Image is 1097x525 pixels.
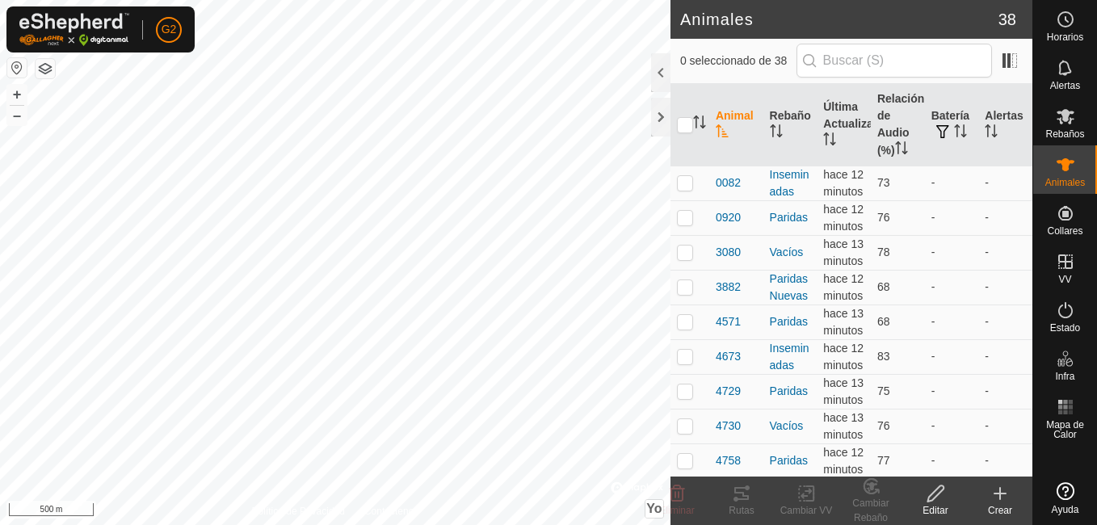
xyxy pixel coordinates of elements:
div: Paridas [770,452,811,469]
span: 0 seleccionado de 38 [680,52,796,69]
td: - [925,235,979,270]
td: - [978,339,1032,374]
p-sorticon: Activar para ordenar [693,118,706,131]
div: Paridas Nuevas [770,271,811,304]
span: 10 oct 2025, 11:06 [823,168,864,198]
td: - [925,339,979,374]
button: Restablecer Mapa [7,58,27,78]
td: - [925,409,979,443]
span: 73 [877,176,890,189]
td: - [978,443,1032,478]
td: - [978,166,1032,200]
td: - [925,374,979,409]
span: Alertas [1050,81,1080,90]
font: Animal [716,109,754,122]
span: 10 oct 2025, 11:07 [823,446,864,476]
span: 76 [877,211,890,224]
span: 75 [877,384,890,397]
div: Paridas [770,313,811,330]
button: Capas del Mapa [36,59,55,78]
span: Collares [1047,226,1082,236]
span: Animales [1045,178,1085,187]
div: Cambiar VV [774,503,839,518]
span: 83 [877,350,890,363]
td: - [978,304,1032,339]
p-sorticon: Activar para ordenar [770,127,783,140]
span: 78 [877,246,890,258]
span: VV [1058,275,1071,284]
span: 0920 [716,209,741,226]
span: Yo [646,502,662,515]
button: – [7,106,27,125]
div: Crear [968,503,1032,518]
span: G2 [162,21,177,38]
span: Rebaños [1045,129,1084,139]
span: Mapa de Calor [1037,420,1093,439]
td: - [978,409,1032,443]
span: 76 [877,419,890,432]
a: Contáctenos [364,504,418,519]
span: 10 oct 2025, 11:06 [823,237,864,267]
span: 10 oct 2025, 11:06 [823,272,864,302]
td: - [925,166,979,200]
span: Estado [1050,323,1080,333]
p-sorticon: Activar para ordenar [895,144,908,157]
button: + [7,85,27,104]
p-sorticon: Activar para ordenar [823,135,836,148]
font: Relación de Audio (%) [877,92,924,157]
p-sorticon: Activar para ordenar [985,127,998,140]
span: 10 oct 2025, 11:06 [823,376,864,406]
td: - [978,235,1032,270]
h2: Animales [680,10,998,29]
span: 10 oct 2025, 11:06 [823,411,864,441]
span: Horarios [1047,32,1083,42]
span: 0082 [716,174,741,191]
td: - [925,304,979,339]
font: Rebaño [770,109,811,122]
span: 10 oct 2025, 11:06 [823,307,864,337]
td: - [925,443,979,478]
span: Eliminar [659,505,694,516]
td: - [978,270,1032,304]
td: - [925,270,979,304]
span: 10 oct 2025, 11:06 [823,203,864,233]
a: Ayuda [1033,476,1097,521]
div: Vacíos [770,244,811,261]
p-sorticon: Activar para ordenar [954,127,967,140]
span: 4571 [716,313,741,330]
div: Paridas [770,383,811,400]
div: Inseminadas [770,340,811,374]
span: 4730 [716,418,741,435]
span: 4729 [716,383,741,400]
font: Última Actualización [823,100,896,130]
button: Yo [645,500,663,518]
span: 3080 [716,244,741,261]
div: Rutas [709,503,774,518]
span: 77 [877,454,890,467]
span: 3882 [716,279,741,296]
div: Paridas [770,209,811,226]
input: Buscar (S) [796,44,992,78]
p-sorticon: Activar para ordenar [716,127,729,140]
div: Inseminadas [770,166,811,200]
span: Ayuda [1052,505,1079,514]
span: 4673 [716,348,741,365]
div: Cambiar Rebaño [839,496,903,525]
span: 10 oct 2025, 11:06 [823,342,864,372]
font: Batería [931,109,969,122]
span: Infra [1055,372,1074,381]
td: - [925,200,979,235]
a: Política de Privacidad [252,504,345,519]
span: 68 [877,315,890,328]
div: Vacíos [770,418,811,435]
img: Logo Gallagher [19,13,129,46]
span: 38 [998,7,1016,31]
td: - [978,374,1032,409]
span: 68 [877,280,890,293]
div: Editar [903,503,968,518]
td: - [978,200,1032,235]
font: Alertas [985,109,1023,122]
span: 4758 [716,452,741,469]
